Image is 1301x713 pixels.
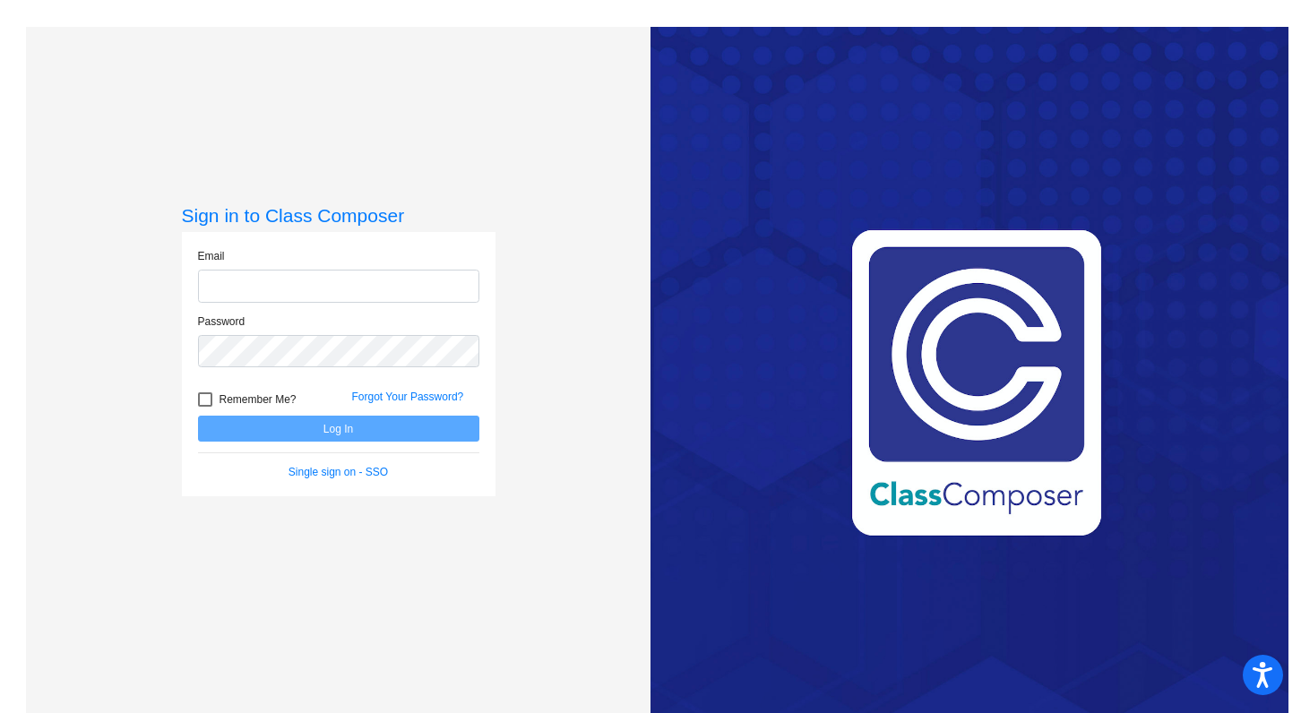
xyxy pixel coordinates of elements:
label: Email [198,248,225,264]
a: Single sign on - SSO [289,466,388,478]
h3: Sign in to Class Composer [182,204,495,227]
span: Remember Me? [220,389,297,410]
button: Log In [198,416,479,442]
a: Forgot Your Password? [352,391,464,403]
label: Password [198,314,246,330]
